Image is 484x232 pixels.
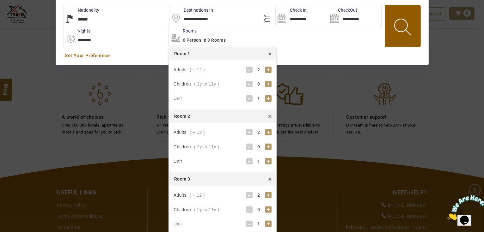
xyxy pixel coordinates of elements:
[265,144,272,150] div: +
[174,67,205,73] div: Adults
[276,7,307,13] label: Check In
[265,81,272,87] div: +
[265,129,272,135] div: +
[253,192,265,198] div: 2
[246,192,253,198] div: -
[3,3,5,8] span: 1
[276,5,328,26] input: Search
[183,38,226,43] span: 6 Person in 3 Rooms
[64,28,91,34] label: nights
[253,67,265,73] div: 2
[246,67,253,73] div: -
[328,5,381,26] input: Search
[253,129,265,135] div: 2
[194,144,219,149] span: ( 2y to 11y )
[174,95,185,102] div: Unit
[246,144,253,150] div: -
[265,192,272,198] div: +
[190,67,205,72] span: ( + 12 )
[174,158,185,164] div: Unit
[253,206,265,213] div: 0
[253,81,265,87] div: 0
[65,52,419,59] a: Set Your Preference
[253,95,265,102] div: 1
[246,95,253,102] div: -
[174,51,190,56] span: Room 1
[174,176,190,181] span: Room 3
[253,144,265,150] div: 0
[169,7,213,13] label: Destinations In
[246,158,253,164] div: -
[64,7,100,13] label: Nationality
[3,3,42,27] img: Chat attention grabber
[268,49,272,59] span: ×
[174,129,205,135] div: Adults
[194,207,219,212] span: ( 2y to 11y )
[190,130,205,135] span: ( + 12 )
[246,129,253,135] div: -
[265,95,272,102] div: +
[328,7,357,13] label: CheckOut
[246,206,253,213] div: -
[194,81,219,86] span: ( 2y to 11y )
[174,192,205,198] div: Adults
[190,193,205,198] span: ( + 12 )
[268,111,272,121] span: ×
[174,81,219,87] div: Children
[174,144,219,150] div: Children
[174,221,185,227] div: Unit
[246,221,253,227] div: -
[253,221,265,227] div: 1
[174,114,190,119] span: Room 2
[246,81,253,87] div: -
[174,206,219,213] div: Children
[265,158,272,164] div: +
[253,158,265,164] div: 1
[168,28,197,34] label: Rooms
[265,221,272,227] div: +
[265,67,272,73] div: +
[268,174,272,184] span: ×
[265,206,272,213] div: +
[445,193,484,223] iframe: chat widget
